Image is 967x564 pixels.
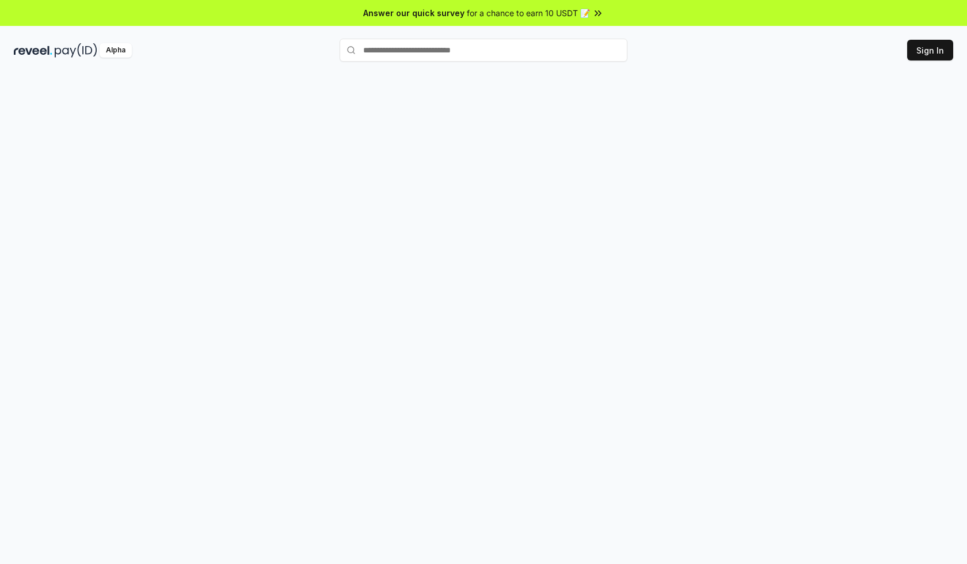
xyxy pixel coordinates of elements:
[55,43,97,58] img: pay_id
[363,7,465,19] span: Answer our quick survey
[100,43,132,58] div: Alpha
[907,40,953,60] button: Sign In
[467,7,590,19] span: for a chance to earn 10 USDT 📝
[14,43,52,58] img: reveel_dark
